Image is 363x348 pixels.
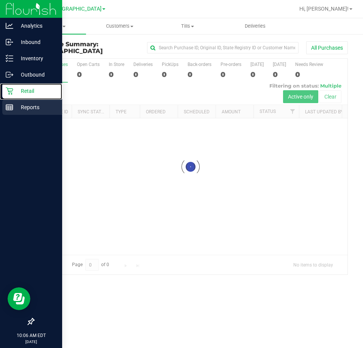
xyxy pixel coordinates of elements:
p: Reports [13,103,59,112]
a: Tills [153,18,221,34]
button: All Purchases [306,41,348,54]
a: Customers [86,18,154,34]
inline-svg: Reports [6,103,13,111]
a: Deliveries [221,18,289,34]
h3: Purchase Summary: [33,41,138,54]
p: Retail [13,86,59,96]
span: Deliveries [235,23,276,30]
p: Inbound [13,38,59,47]
inline-svg: Outbound [6,71,13,78]
inline-svg: Inventory [6,55,13,62]
inline-svg: Retail [6,87,13,95]
span: Customers [86,23,153,30]
span: [GEOGRAPHIC_DATA] [50,6,102,12]
p: [DATE] [3,339,59,345]
span: Hi, [PERSON_NAME]! [299,6,349,12]
p: Analytics [13,21,59,30]
p: 10:06 AM EDT [3,332,59,339]
span: [GEOGRAPHIC_DATA] [33,47,103,55]
iframe: Resource center [8,287,30,310]
inline-svg: Inbound [6,38,13,46]
p: Inventory [13,54,59,63]
span: Tills [154,23,221,30]
p: Outbound [13,70,59,79]
inline-svg: Analytics [6,22,13,30]
input: Search Purchase ID, Original ID, State Registry ID or Customer Name... [147,42,299,53]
